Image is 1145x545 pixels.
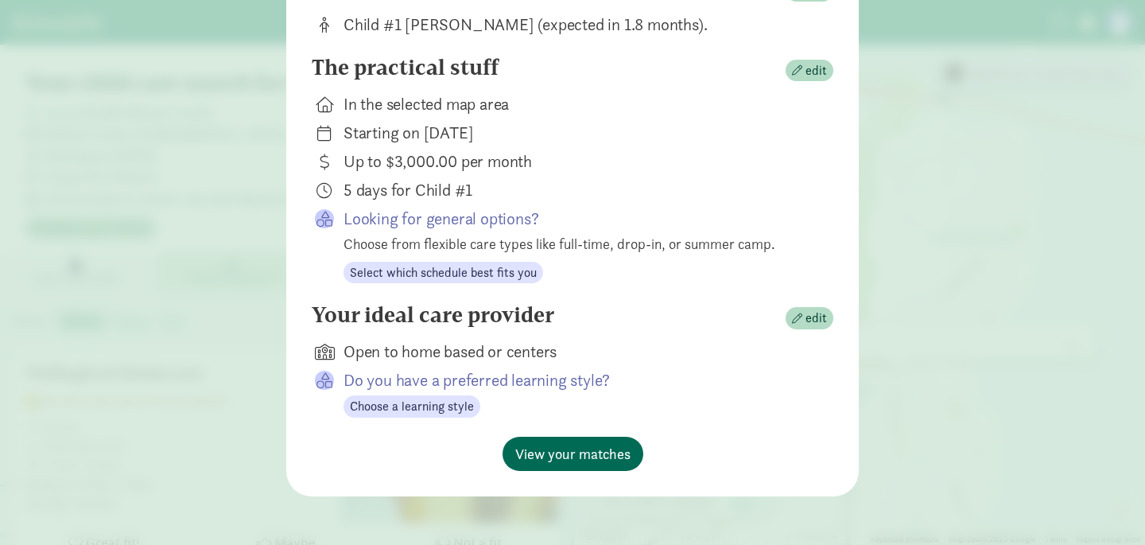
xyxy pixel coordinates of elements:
span: edit [805,309,827,328]
p: Looking for general options? [343,208,808,230]
div: Child #1 [PERSON_NAME] (expected in 1.8 months). [343,14,808,36]
button: edit [786,307,833,329]
button: View your matches [503,437,643,471]
div: Up to $3,000.00 per month [343,150,808,173]
h4: Your ideal care provider [312,302,554,328]
button: edit [786,60,833,82]
div: 5 days for Child #1 [343,179,808,201]
div: Choose from flexible care types like full-time, drop-in, or summer camp. [343,233,808,255]
span: edit [805,61,827,80]
div: Starting on [DATE] [343,122,808,144]
button: Select which schedule best fits you [343,262,543,284]
p: Do you have a preferred learning style? [343,369,808,391]
h4: The practical stuff [312,55,499,80]
div: In the selected map area [343,93,808,115]
div: Open to home based or centers [343,341,808,363]
span: Select which schedule best fits you [350,263,537,282]
span: Choose a learning style [350,397,474,416]
button: Choose a learning style [343,395,480,418]
span: View your matches [515,443,631,465]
